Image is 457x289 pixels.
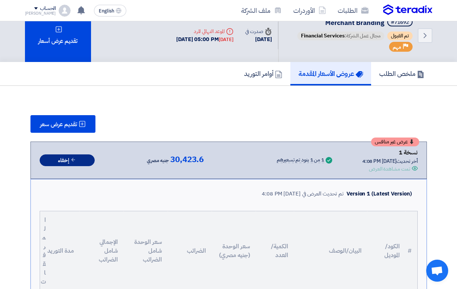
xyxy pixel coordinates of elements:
div: تمت مشاهدة العرض [369,165,410,173]
h5: أوامر التوريد [244,69,282,78]
button: إخفاء [40,154,95,167]
div: الحساب [40,6,56,12]
span: English [99,8,114,14]
span: مجال عمل الشركة: [297,32,384,40]
div: Version 1 (Latest Version) [347,190,411,198]
a: أوامر التوريد [236,62,290,85]
span: تقديم عرض سعر [40,121,77,127]
a: ملف الشركة [235,2,287,19]
a: الطلبات [332,2,374,19]
span: 30,423.6 [170,155,204,164]
div: نسخة 1 [362,148,418,157]
img: profile_test.png [59,5,70,17]
div: [DATE] 05:00 PM [176,35,233,44]
span: عرض غير منافس [375,139,408,144]
div: أخر تحديث [DATE] 4:08 PM [362,157,418,165]
div: [DATE] [219,36,233,43]
span: تم القبول [387,32,413,40]
img: Teradix logo [383,4,432,15]
div: صدرت في [245,28,272,35]
a: الأوردرات [287,2,332,19]
span: Merchant Branding [325,18,384,28]
span: جنيه مصري [147,156,169,165]
a: ملخص الطلب [371,62,432,85]
button: تقديم عرض سعر [30,115,95,133]
div: #71692 [391,20,409,25]
span: مهم [393,44,401,51]
h5: ملخص الطلب [379,69,424,78]
button: English [94,5,126,17]
div: [PERSON_NAME] [25,11,56,15]
h5: Merchant Branding [296,18,414,28]
div: تم تحديث العرض في [DATE] 4:08 PM [262,190,344,198]
div: الموعد النهائي للرد [176,28,233,35]
span: Financial Services [301,32,345,40]
div: 1 من 1 بنود تم تسعيرهم [277,157,324,163]
div: [DATE] [245,35,272,44]
div: تقديم عرض أسعار [25,9,91,62]
div: Open chat [426,260,448,282]
h5: عروض الأسعار المقدمة [298,69,363,78]
a: عروض الأسعار المقدمة [290,62,371,85]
